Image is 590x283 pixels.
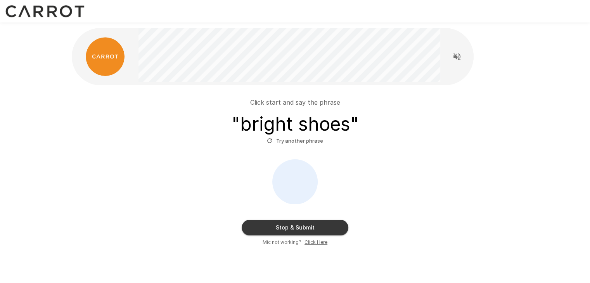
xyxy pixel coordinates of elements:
[263,238,301,246] span: Mic not working?
[232,113,359,135] h3: " bright shoes "
[242,220,348,235] button: Stop & Submit
[250,98,340,107] p: Click start and say the phrase
[86,37,125,76] img: carrot_logo.png
[305,239,327,245] u: Click Here
[265,135,325,147] button: Try another phrase
[449,49,465,64] button: Read questions aloud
